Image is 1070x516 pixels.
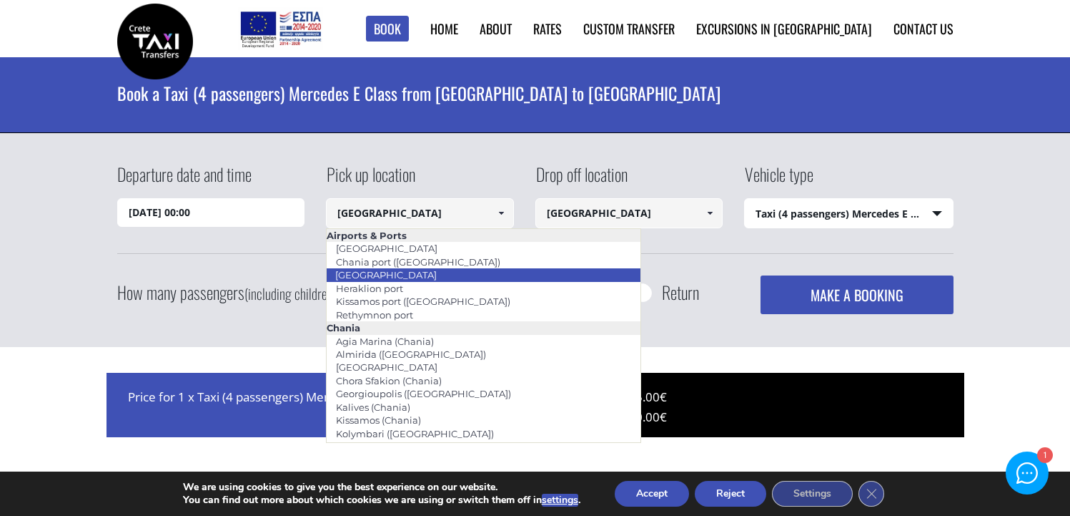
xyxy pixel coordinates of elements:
[117,32,193,47] a: Crete Taxi Transfers | Book a Taxi transfer from Heraklion city to Chania city | Crete Taxi Trans...
[327,384,520,404] a: Georgioupolis ([GEOGRAPHIC_DATA])
[535,198,723,228] input: Select drop-off location
[1037,448,1052,463] div: 1
[327,291,520,311] a: Kissamos port ([GEOGRAPHIC_DATA])
[696,19,872,38] a: Excursions in [GEOGRAPHIC_DATA]
[183,494,580,507] p: You can find out more about which cookies we are using or switch them off in .
[327,331,443,351] a: Agia Marina (Chania)
[327,397,420,417] a: Kalives (Chania)
[327,238,447,258] a: [GEOGRAPHIC_DATA]
[893,19,953,38] a: Contact us
[327,252,510,272] a: Chania port ([GEOGRAPHIC_DATA])
[117,4,193,79] img: Crete Taxi Transfers | Book a Taxi transfer from Heraklion city to Chania city | Crete Taxi Trans...
[117,57,953,129] h1: Book a Taxi (4 passengers) Mercedes E Class from [GEOGRAPHIC_DATA] to [GEOGRAPHIC_DATA]
[183,481,580,494] p: We are using cookies to give you the best experience on our website.
[327,305,422,325] a: Rethymnon port
[480,19,512,38] a: About
[326,265,446,285] a: [GEOGRAPHIC_DATA]
[745,199,953,229] span: Taxi (4 passengers) Mercedes E Class
[535,373,964,437] div: 175.00€ 340.00€
[327,344,495,364] a: Almirida ([GEOGRAPHIC_DATA])
[533,19,562,38] a: Rates
[327,278,412,298] a: Heraklion port
[430,19,458,38] a: Home
[117,276,345,311] label: How many passengers ?
[615,481,689,507] button: Accept
[327,371,451,391] a: Chora Sfakion (Chania)
[154,468,488,484] b: transfer from [GEOGRAPHIC_DATA] to [GEOGRAPHIC_DATA]
[327,321,640,334] li: Chania
[744,162,813,198] label: Vehicle type
[106,373,535,437] div: Price for 1 x Taxi (4 passengers) Mercedes E Class
[327,357,447,377] a: [GEOGRAPHIC_DATA]
[327,424,503,444] a: Kolymbari ([GEOGRAPHIC_DATA])
[772,481,853,507] button: Settings
[327,229,640,242] li: Airports & Ports
[489,198,512,228] a: Show All Items
[238,7,323,50] img: e-bannersEUERDF180X90.jpg
[542,494,578,507] button: settings
[858,481,884,507] button: Close GDPR Cookie Banner
[366,16,409,42] a: Book
[327,410,430,430] a: Kissamos (Chania)
[698,198,722,228] a: Show All Items
[695,481,766,507] button: Reject
[761,276,953,314] button: MAKE A BOOKING
[326,198,514,228] input: Select pickup location
[117,162,252,198] label: Departure date and time
[244,283,337,304] small: (including children)
[326,162,415,198] label: Pick up location
[583,19,675,38] a: Custom Transfer
[662,283,699,301] label: Return
[535,162,628,198] label: Drop off location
